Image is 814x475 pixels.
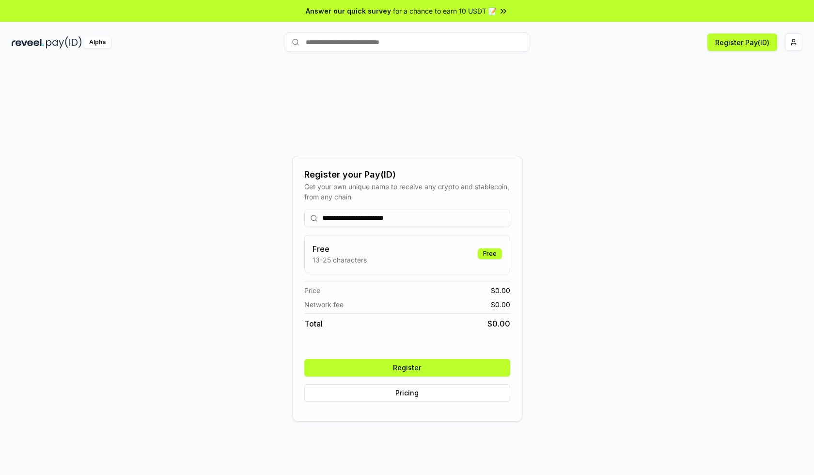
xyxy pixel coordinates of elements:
h3: Free [313,243,367,255]
button: Pricing [304,384,510,402]
div: Alpha [84,36,111,49]
button: Register Pay(ID) [707,33,777,51]
span: $ 0.00 [491,285,510,295]
button: Register [304,359,510,377]
span: Network fee [304,299,344,310]
p: 13-25 characters [313,255,367,265]
div: Register your Pay(ID) [304,168,510,181]
img: pay_id [46,36,82,49]
div: Get your own unique name to receive any crypto and stablecoin, from any chain [304,181,510,202]
span: Total [304,318,323,329]
span: Price [304,285,320,295]
span: $ 0.00 [491,299,510,310]
img: reveel_dark [12,36,44,49]
span: $ 0.00 [487,318,510,329]
div: Free [478,248,502,259]
span: for a chance to earn 10 USDT 📝 [393,6,497,16]
span: Answer our quick survey [306,6,391,16]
